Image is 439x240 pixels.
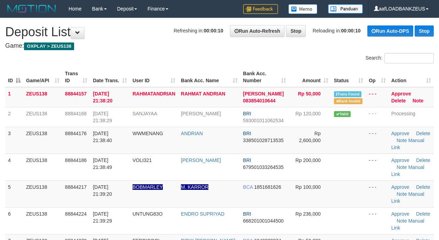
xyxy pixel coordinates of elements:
a: M. KARROR [181,184,208,190]
th: ID: activate to sort column descending [5,67,23,87]
td: ZEUS138 [23,180,62,207]
a: ANDRIAN [181,131,203,136]
a: ENDRO SUPRIYAD [181,211,224,217]
h4: Game: [5,42,434,49]
td: ZEUS138 [23,127,62,154]
a: Note [397,164,407,170]
span: 88844176 [65,131,87,136]
span: 88844168 [65,111,87,116]
td: 6 [5,207,23,234]
span: Valid transaction [334,111,351,117]
span: Copy 679501033264535 to clipboard [243,164,284,170]
span: 88844224 [65,211,87,217]
span: [DATE] 21:39:20 [93,184,112,197]
span: BRI [243,111,251,116]
span: BRI [243,157,251,163]
a: Run Auto-DPS [367,25,413,37]
td: - - - [366,127,388,154]
span: 88844186 [65,157,87,163]
h1: Deposit List [5,25,434,39]
span: [DATE] 21:38:40 [93,131,112,143]
a: Manual Link [391,218,424,231]
label: Search: [366,53,434,63]
span: [PERSON_NAME] [243,91,284,96]
td: ZEUS138 [23,154,62,180]
a: Manual Link [391,164,424,177]
td: 4 [5,154,23,180]
span: Rp 236,000 [295,211,320,217]
span: Copy 668201001044500 to clipboard [243,218,284,224]
a: Note [397,218,407,224]
th: Bank Acc. Name: activate to sort column ascending [178,67,240,87]
td: 1 [5,87,23,107]
a: Run Auto-Refresh [230,25,285,37]
th: Action: activate to sort column ascending [389,67,434,87]
a: Approve [391,91,411,96]
th: Game/API: activate to sort column ascending [23,67,62,87]
a: Delete [416,157,430,163]
strong: 00:00:10 [341,28,361,33]
a: Note [413,98,423,103]
td: 2 [5,107,23,127]
td: - - - [366,207,388,234]
td: ZEUS138 [23,207,62,234]
a: [PERSON_NAME] [181,157,221,163]
td: Processing [389,107,434,127]
a: Manual Link [391,191,424,204]
span: [DATE] 21:39:29 [93,211,112,224]
th: User ID: activate to sort column ascending [130,67,178,87]
span: Refreshing in: [174,28,223,33]
img: MOTION_logo.png [5,3,58,14]
td: 5 [5,180,23,207]
span: Rp 100,000 [295,184,320,190]
span: RAHMATANDRIAN [133,91,175,96]
span: Similar transaction found [334,91,362,97]
span: SANJAYAA [133,111,157,116]
span: Copy 338501028713535 to clipboard [243,138,284,143]
td: - - - [366,154,388,180]
a: RAHMAT ANDRIAN [181,91,225,96]
td: - - - [366,107,388,127]
a: Note [397,191,407,197]
span: Nama rekening ada tanda titik/strip, harap diedit [133,184,163,190]
th: Date Trans.: activate to sort column ascending [90,67,130,87]
span: OXPLAY > ZEUS138 [24,42,74,50]
span: [DATE] 21:38:20 [93,91,112,103]
th: Bank Acc. Number: activate to sort column ascending [240,67,289,87]
a: Approve [391,131,409,136]
span: Rp 200,000 [295,157,320,163]
a: Approve [391,157,409,163]
span: 88844157 [65,91,87,96]
td: - - - [366,87,388,107]
span: Copy 593001011062534 to clipboard [243,118,284,123]
a: Stop [415,25,434,37]
span: Rp 120,000 [295,111,320,116]
a: Delete [391,98,406,103]
a: Manual Link [391,138,424,150]
span: 88844217 [65,184,87,190]
a: Delete [416,211,430,217]
span: Copy 1851681626 to clipboard [254,184,281,190]
a: [PERSON_NAME] [181,111,221,116]
img: Button%20Memo.svg [288,4,318,14]
span: BCA [243,184,253,190]
td: 3 [5,127,23,154]
th: Status: activate to sort column ascending [331,67,366,87]
span: WWMENANG [133,131,163,136]
td: ZEUS138 [23,107,62,127]
th: Op: activate to sort column ascending [366,67,388,87]
span: Copy 083854010644 to clipboard [243,98,276,103]
span: Bank is not match [334,98,362,104]
span: [DATE] 21:38:29 [93,111,112,123]
a: Stop [286,25,306,37]
span: Reloading in: [313,28,361,33]
span: BRI [243,211,251,217]
th: Amount: activate to sort column ascending [289,67,331,87]
td: ZEUS138 [23,87,62,107]
a: Delete [416,131,430,136]
a: Note [397,138,407,143]
img: panduan.png [328,4,363,14]
span: BRI [243,131,251,136]
span: Rp 2,600,000 [299,131,320,143]
input: Search: [384,53,434,63]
